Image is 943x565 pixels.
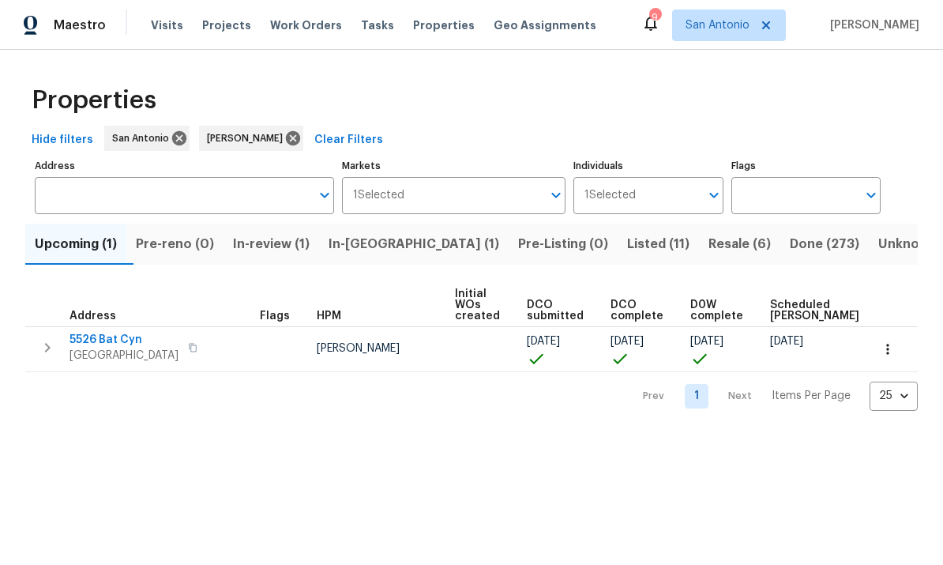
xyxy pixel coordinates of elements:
span: D0W complete [690,299,743,322]
span: Address [70,311,116,322]
span: Resale (6) [708,233,771,255]
span: San Antonio [112,130,175,146]
span: Maestro [54,17,106,33]
div: San Antonio [104,126,190,151]
span: Pre-reno (0) [136,233,214,255]
span: 1 Selected [353,189,404,202]
span: [DATE] [611,336,644,347]
span: [DATE] [527,336,560,347]
span: [PERSON_NAME] [207,130,289,146]
span: DCO submitted [527,299,584,322]
span: [GEOGRAPHIC_DATA] [70,348,178,363]
span: Hide filters [32,130,93,150]
div: 9 [649,9,660,25]
span: Listed (11) [627,233,689,255]
span: Projects [202,17,251,33]
nav: Pagination Navigation [628,382,918,411]
div: [PERSON_NAME] [199,126,303,151]
span: DCO complete [611,299,663,322]
span: San Antonio [686,17,750,33]
button: Clear Filters [308,126,389,155]
button: Open [545,184,567,206]
button: Open [860,184,882,206]
span: Flags [260,311,290,322]
label: Individuals [573,161,723,171]
span: HPM [317,311,341,322]
span: In-[GEOGRAPHIC_DATA] (1) [329,233,499,255]
div: 25 [870,375,918,416]
span: Scheduled [PERSON_NAME] [770,299,859,322]
span: Work Orders [270,17,342,33]
span: Done (273) [790,233,859,255]
span: Properties [32,92,156,108]
button: Hide filters [25,126,100,155]
span: [PERSON_NAME] [824,17,919,33]
button: Open [314,184,336,206]
label: Flags [731,161,881,171]
span: Tasks [361,20,394,31]
button: Open [703,184,725,206]
span: Pre-Listing (0) [518,233,608,255]
span: Upcoming (1) [35,233,117,255]
p: Items Per Page [772,388,851,404]
span: 1 Selected [584,189,636,202]
label: Address [35,161,334,171]
span: Initial WOs created [455,288,500,322]
span: 5526 Bat Cyn [70,332,178,348]
span: Visits [151,17,183,33]
span: Properties [413,17,475,33]
span: [DATE] [770,336,803,347]
a: Goto page 1 [685,384,708,409]
span: [DATE] [690,336,723,347]
span: Geo Assignments [494,17,596,33]
span: [PERSON_NAME] [317,343,400,354]
label: Markets [342,161,566,171]
span: In-review (1) [233,233,310,255]
span: Clear Filters [314,130,383,150]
